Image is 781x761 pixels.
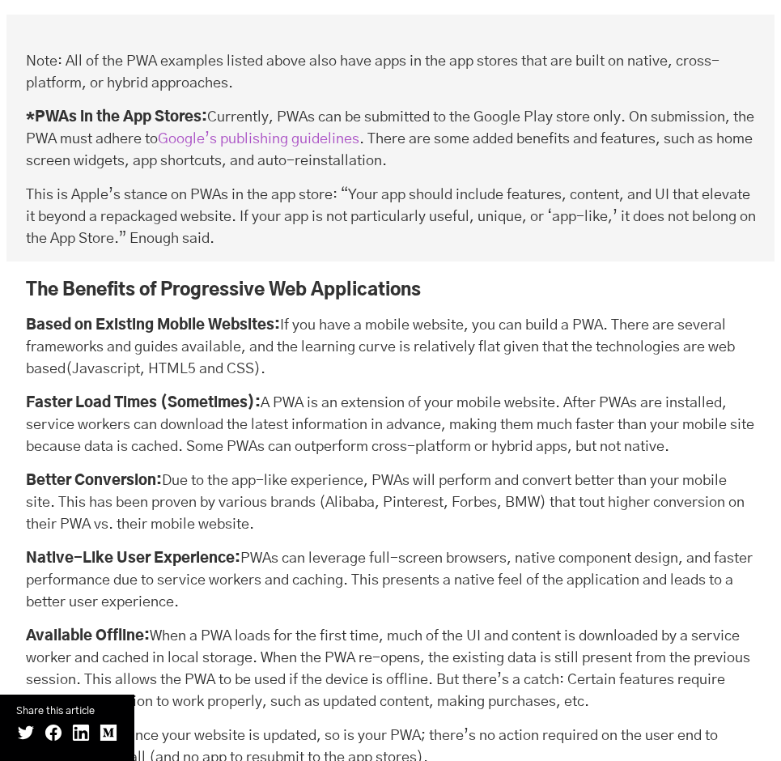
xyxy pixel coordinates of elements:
small: Share this article [16,703,118,720]
p: When a PWA loads for the first time, much of the UI and content is downloaded by a service worker... [26,626,756,713]
h3: The Benefits of Progressive Web Applications [26,278,756,303]
strong: Available Offline: [26,629,150,644]
strong: *PWAs in the App Stores: [26,110,207,125]
p: PWAs can leverage full-screen browsers, native component design, and faster performance due to se... [26,548,756,614]
strong: Faster Load Times (Sometimes): [26,396,261,410]
p: Currently, PWAs can be submitted to the Google Play store only. On submission, the PWA must adher... [26,107,756,172]
p: Due to the app-like experience, PWAs will perform and convert better than your mobile site. This ... [26,470,756,536]
p: If you have a mobile website, you can build a PWA. There are several frameworks and guides availa... [26,315,756,380]
strong: Based on Existing Mobile Websites: [26,318,280,333]
a: Google’s publishing guidelines [158,132,359,147]
p: This is Apple’s stance on PWAs in the app store: “Your app should include features, content, and ... [26,185,756,250]
strong: Native-Like User Experience: [26,551,240,566]
strong: Better Conversion: [26,474,162,488]
p: Note: All of the PWA examples listed above also have apps in the app stores that are built on nat... [26,51,756,95]
p: A PWA is an extension of your mobile website. After PWAs are installed, service workers can downl... [26,393,756,458]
